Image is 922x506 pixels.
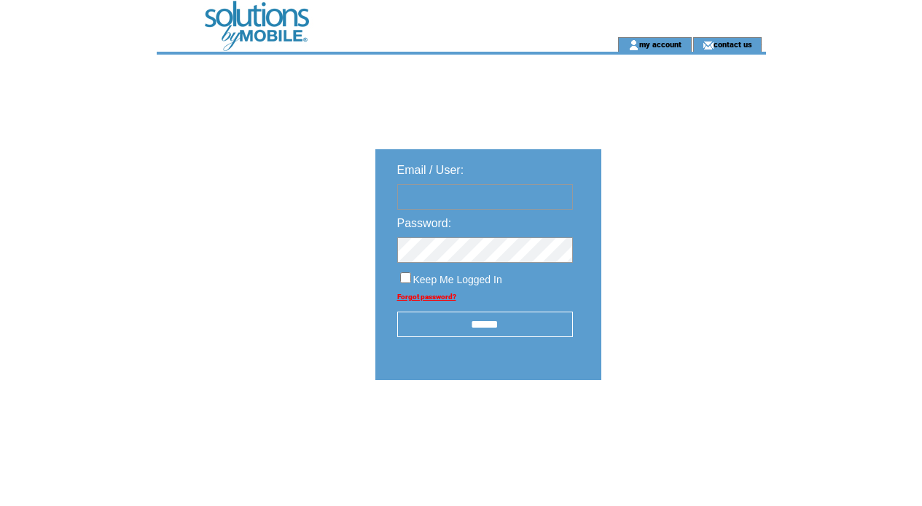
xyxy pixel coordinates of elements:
span: Email / User: [397,164,464,176]
img: contact_us_icon.gif;jsessionid=5136AB5C45B60522808BF0B97DE96AF8 [703,39,714,51]
a: Forgot password? [397,293,456,301]
a: contact us [714,39,752,49]
span: Keep Me Logged In [413,274,502,285]
img: account_icon.gif;jsessionid=5136AB5C45B60522808BF0B97DE96AF8 [628,39,639,51]
a: my account [639,39,681,49]
img: transparent.png;jsessionid=5136AB5C45B60522808BF0B97DE96AF8 [644,416,716,435]
span: Password: [397,217,452,229]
